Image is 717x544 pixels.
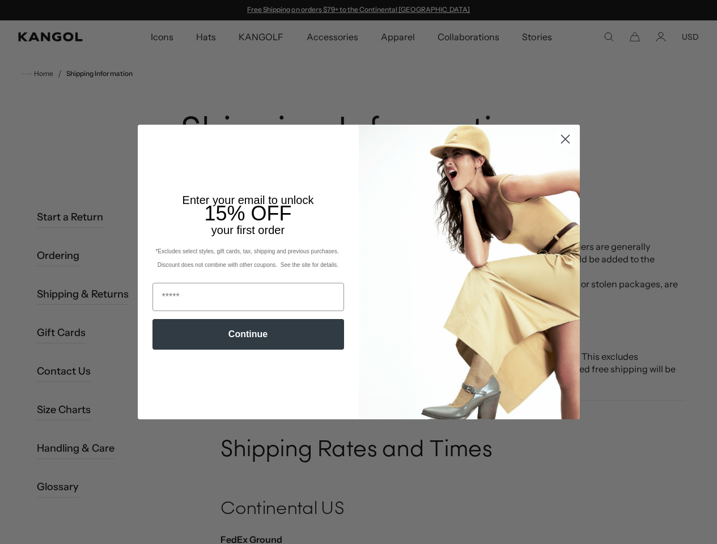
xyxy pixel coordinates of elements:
[204,202,291,225] span: 15% OFF
[359,125,580,419] img: 93be19ad-e773-4382-80b9-c9d740c9197f.jpeg
[555,129,575,149] button: Close dialog
[211,224,285,236] span: your first order
[183,194,314,206] span: Enter your email to unlock
[152,319,344,350] button: Continue
[152,283,344,311] input: Email
[155,248,340,268] span: *Excludes select styles, gift cards, tax, shipping and previous purchases. Discount does not comb...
